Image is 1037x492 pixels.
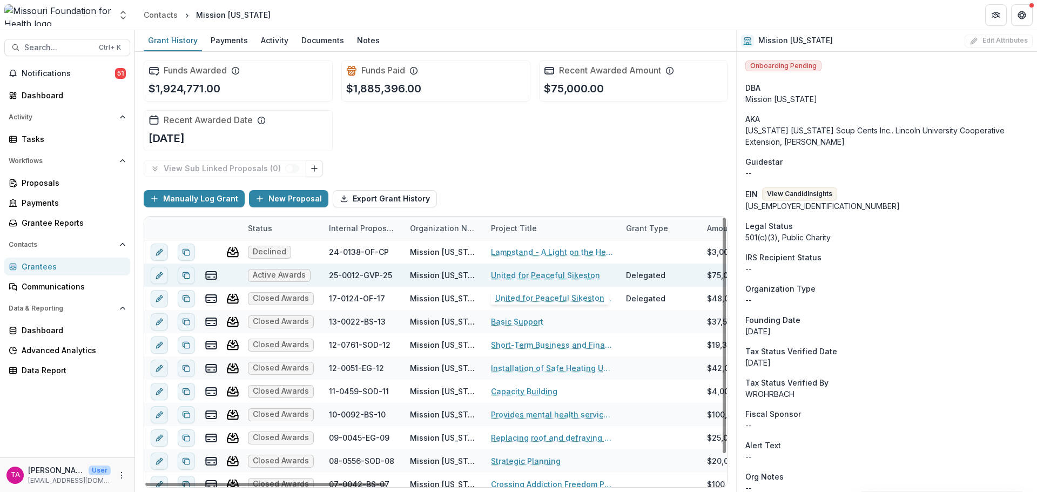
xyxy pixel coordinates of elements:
span: Activity [9,113,115,121]
div: $48,000.00 [707,293,751,304]
button: Open entity switcher [116,4,131,26]
span: Founding Date [745,314,800,326]
div: Teletia Atkins [11,471,20,478]
div: Delegated [626,293,665,304]
span: Alert Text [745,440,781,451]
p: [US_STATE] [US_STATE] Soup Cents Inc.. Lincoln University Cooperative Extension, [PERSON_NAME] [745,125,1028,147]
button: Duplicate proposal [178,290,195,307]
button: New Proposal [249,190,328,207]
a: Notes [353,30,384,51]
span: Workflows [9,157,115,165]
div: Communications [22,281,122,292]
span: Search... [24,43,92,52]
div: Project Title [484,217,619,240]
a: Grantees [4,258,130,275]
button: Search... [4,39,130,56]
div: [DATE] [745,326,1028,337]
div: -- [745,167,1028,179]
a: Payments [206,30,252,51]
nav: breadcrumb [139,7,275,23]
button: view-payments [205,339,218,352]
div: Organization Name [403,223,484,234]
span: Closed Awards [253,410,309,419]
div: Mission [US_STATE] [410,386,478,397]
span: Notifications [22,69,115,78]
a: United for Peaceful Sikeston [491,269,600,281]
a: Communications [4,278,130,295]
div: Organization Name [403,217,484,240]
div: Ctrl + K [97,42,123,53]
button: view-payments [205,455,218,468]
a: Basic Support [491,316,543,327]
span: DBA [745,82,760,93]
span: Closed Awards [253,317,309,326]
button: Manually Log Grant [144,190,245,207]
h2: Funds Paid [361,65,405,76]
div: 10-0092-BS-10 [329,409,386,420]
div: Mission [US_STATE] [410,293,478,304]
div: Payments [22,197,122,208]
a: Capacity Building [491,386,557,397]
span: Closed Awards [253,387,309,396]
a: Dashboard [4,86,130,104]
div: Data Report [22,365,122,376]
a: Contacts [139,7,182,23]
button: edit [151,383,168,400]
div: -- [745,263,1028,274]
a: Payments [4,194,130,212]
button: edit [151,429,168,447]
div: Mission [US_STATE] [410,316,478,327]
div: 501(c)(3), Public Charity [745,232,1028,243]
a: Grantee Reports [4,214,130,232]
span: Declined [253,247,286,257]
span: Fiscal Sponsor [745,408,801,420]
span: Closed Awards [253,456,309,466]
button: Notifications51 [4,65,130,82]
h2: Mission [US_STATE] [758,36,833,45]
div: 25-0012-GVP-25 [329,269,392,281]
div: Dashboard [22,325,122,336]
span: Tax Status Verified Date [745,346,837,357]
button: Edit Attributes [965,35,1033,48]
p: -- [745,451,1028,462]
a: Lampstand - A Light on the Healing Path [491,246,613,258]
h2: Funds Awarded [164,65,227,76]
button: Partners [985,4,1007,26]
div: Documents [297,32,348,48]
a: Crossing Addiction Freedom Program [491,478,613,490]
p: -- [745,294,1028,306]
button: View CandidInsights [762,187,837,200]
button: Duplicate proposal [178,453,195,470]
div: 24-0138-OF-CP [329,246,389,258]
button: Duplicate proposal [178,360,195,377]
button: edit [151,453,168,470]
span: IRS Recipient Status [745,252,821,263]
div: Mission [US_STATE] [410,478,478,490]
div: Grantees [22,261,122,272]
div: $19,348.00 [707,339,749,351]
div: Project Title [484,223,543,234]
button: View Sub Linked Proposals (0) [144,160,306,177]
button: edit [151,244,168,261]
div: Delegated [626,269,665,281]
p: EIN [745,188,758,200]
div: $100,000.00 [707,409,753,420]
div: $20,000.00 [707,455,750,467]
p: $1,924,771.00 [149,80,220,97]
div: Notes [353,32,384,48]
div: $37,500.00 [707,316,749,327]
a: Grant History [144,30,202,51]
div: $3,000,000.00 [707,246,762,258]
div: Amount Requested [701,217,809,240]
p: View Sub Linked Proposals ( 0 ) [164,164,285,173]
button: Duplicate proposal [178,267,195,284]
a: Replacing roof and defraying cost of generator Ice Storm [491,432,613,443]
button: Open Data & Reporting [4,300,130,317]
span: Closed Awards [253,363,309,373]
button: Duplicate proposal [178,336,195,354]
div: Grant Type [619,223,675,234]
button: view-payments [205,408,218,421]
div: $75,000.00 [707,269,750,281]
div: Mission [US_STATE] [410,246,478,258]
a: Data Report [4,361,130,379]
